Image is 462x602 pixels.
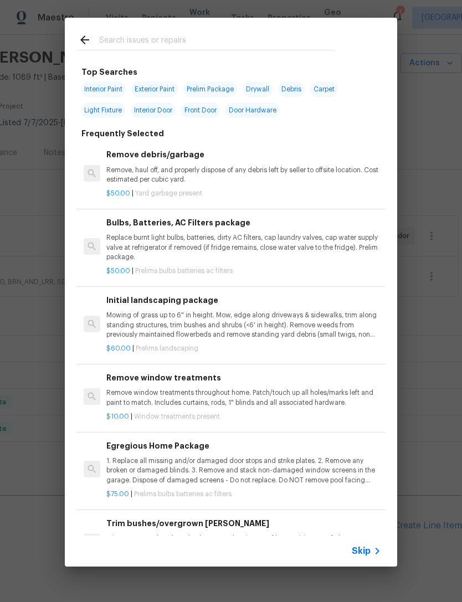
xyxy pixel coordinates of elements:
h6: Top Searches [81,66,137,78]
span: Door Hardware [225,102,280,118]
span: Front Door [181,102,220,118]
h6: Frequently Selected [81,127,164,140]
input: Search issues or repairs [99,33,334,50]
h6: Egregious Home Package [106,440,381,452]
h6: Remove window treatments [106,372,381,384]
span: $60.00 [106,345,131,352]
p: | [106,344,381,353]
p: Mowing of grass up to 6" in height. Mow, edge along driveways & sidewalks, trim along standing st... [106,311,381,339]
p: | [106,490,381,499]
span: $50.00 [106,267,130,274]
span: Yard garbage present [135,190,202,197]
span: Exterior Paint [131,81,178,97]
span: Prelims bulbs batteries ac filters [134,491,232,497]
p: 1. Replace all missing and/or damaged door stops and strike plates. 2. Remove any broken or damag... [106,456,381,485]
p: Replace burnt light bulbs, batteries, dirty AC filters, cap laundry valves, cap water supply valv... [106,233,381,261]
h6: Bulbs, Batteries, AC Filters package [106,217,381,229]
p: Remove window treatments throughout home. Patch/touch up all holes/marks left and paint to match.... [106,388,381,407]
span: $10.00 [106,413,129,420]
p: | [106,189,381,198]
span: Interior Door [131,102,176,118]
span: Skip [352,546,371,557]
span: Prelims landscaping [136,345,198,352]
p: Remove, haul off, and properly dispose of any debris left by seller to offsite location. Cost est... [106,166,381,184]
span: Light Fixture [81,102,125,118]
p: Trim overgrown hegdes & bushes around perimeter of home giving 12" of clearance. Properly dispose... [106,534,381,553]
span: Prelims bulbs batteries ac filters [135,267,233,274]
p: | [106,266,381,276]
span: Prelim Package [183,81,237,97]
span: Debris [278,81,305,97]
span: Interior Paint [81,81,126,97]
span: Drywall [243,81,273,97]
span: Carpet [310,81,338,97]
p: | [106,412,381,421]
span: $75.00 [106,491,129,497]
h6: Remove debris/garbage [106,148,381,161]
span: Window treatments present [134,413,220,420]
span: $50.00 [106,190,130,197]
h6: Trim bushes/overgrown [PERSON_NAME] [106,517,381,529]
h6: Initial landscaping package [106,294,381,306]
